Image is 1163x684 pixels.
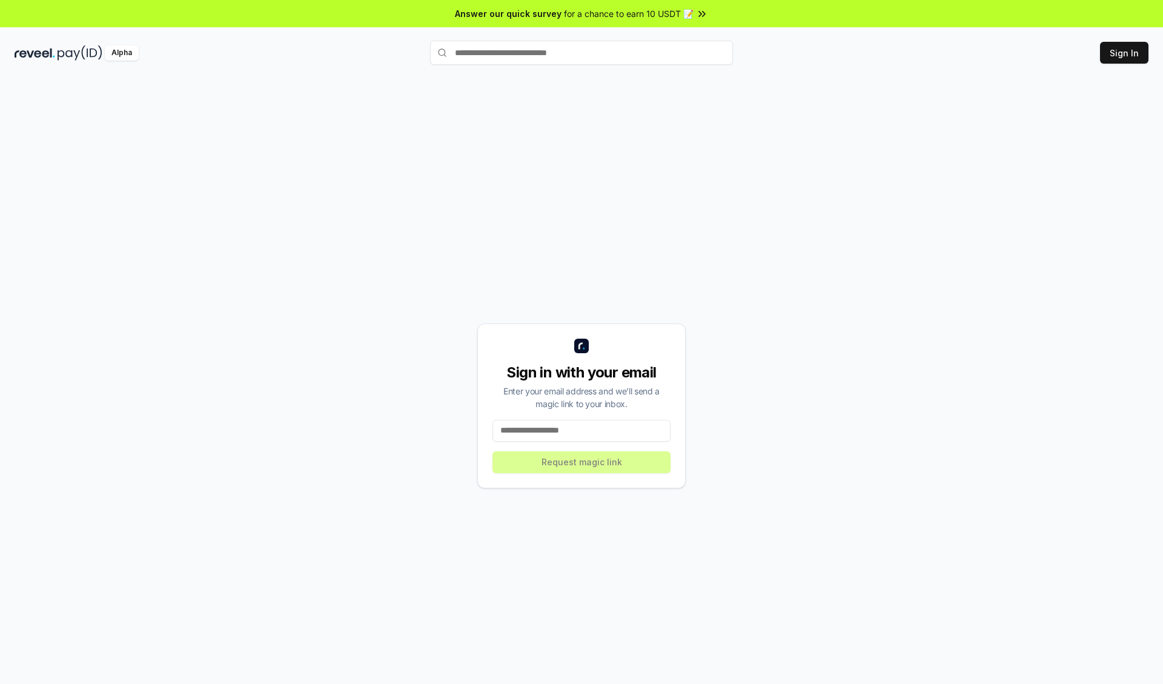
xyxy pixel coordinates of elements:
img: pay_id [58,45,102,61]
div: Enter your email address and we’ll send a magic link to your inbox. [492,385,671,410]
img: reveel_dark [15,45,55,61]
img: logo_small [574,339,589,353]
span: Answer our quick survey [455,7,562,20]
span: for a chance to earn 10 USDT 📝 [564,7,694,20]
button: Sign In [1100,42,1148,64]
div: Sign in with your email [492,363,671,382]
div: Alpha [105,45,139,61]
